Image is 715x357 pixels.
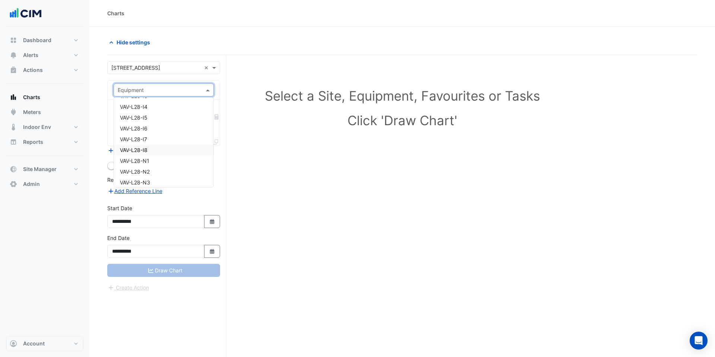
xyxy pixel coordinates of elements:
span: Actions [23,66,43,74]
label: End Date [107,234,130,242]
button: Indoor Env [6,120,83,135]
app-icon: Alerts [10,51,17,59]
app-icon: Reports [10,138,17,146]
button: Add Reference Line [107,187,163,195]
span: Alerts [23,51,38,59]
span: Hide settings [117,38,150,46]
span: Clear [204,64,210,72]
button: Meters [6,105,83,120]
span: Site Manager [23,165,57,173]
span: VAV-L28-N2 [120,168,150,175]
span: Choose Function [213,114,220,120]
app-icon: Actions [10,66,17,74]
div: Options List [114,98,213,187]
button: Account [6,336,83,351]
span: VAV-L28-N3 [120,179,150,186]
button: Hide settings [107,36,155,49]
app-icon: Charts [10,94,17,101]
app-icon: Dashboard [10,37,17,44]
span: Dashboard [23,37,51,44]
button: Actions [6,63,83,78]
app-escalated-ticket-create-button: Please correct errors first [107,284,149,290]
button: Alerts [6,48,83,63]
span: VAV-L28-I4 [120,104,147,110]
button: Reports [6,135,83,149]
app-icon: Site Manager [10,165,17,173]
app-icon: Admin [10,180,17,188]
app-icon: Meters [10,108,17,116]
span: VAV-L28-I5 [120,114,147,121]
div: Charts [107,9,124,17]
button: Site Manager [6,162,83,177]
button: Dashboard [6,33,83,48]
button: Add Equipment [107,146,152,155]
span: VAV-L28-I8 [120,147,147,153]
span: VAV-L28-I7 [120,136,147,142]
span: VAV-L28-I6 [120,125,147,132]
span: VAV-L28-N1 [120,158,149,164]
span: Meters [23,108,41,116]
fa-icon: Select Date [209,218,216,225]
h1: Select a Site, Equipment, Favourites or Tasks [124,88,681,104]
label: Start Date [107,204,132,212]
span: Account [23,340,45,347]
h1: Click 'Draw Chart' [124,113,681,128]
button: Admin [6,177,83,192]
span: Admin [23,180,40,188]
div: Open Intercom Messenger [690,332,708,350]
label: Reference Lines [107,176,146,184]
span: Reports [23,138,43,146]
app-icon: Indoor Env [10,123,17,131]
span: Indoor Env [23,123,51,131]
button: Charts [6,90,83,105]
span: Charts [23,94,40,101]
span: Clone Favourites and Tasks from this Equipment to other Equipment [213,139,218,145]
img: Company Logo [9,6,42,21]
fa-icon: Select Date [209,248,216,255]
